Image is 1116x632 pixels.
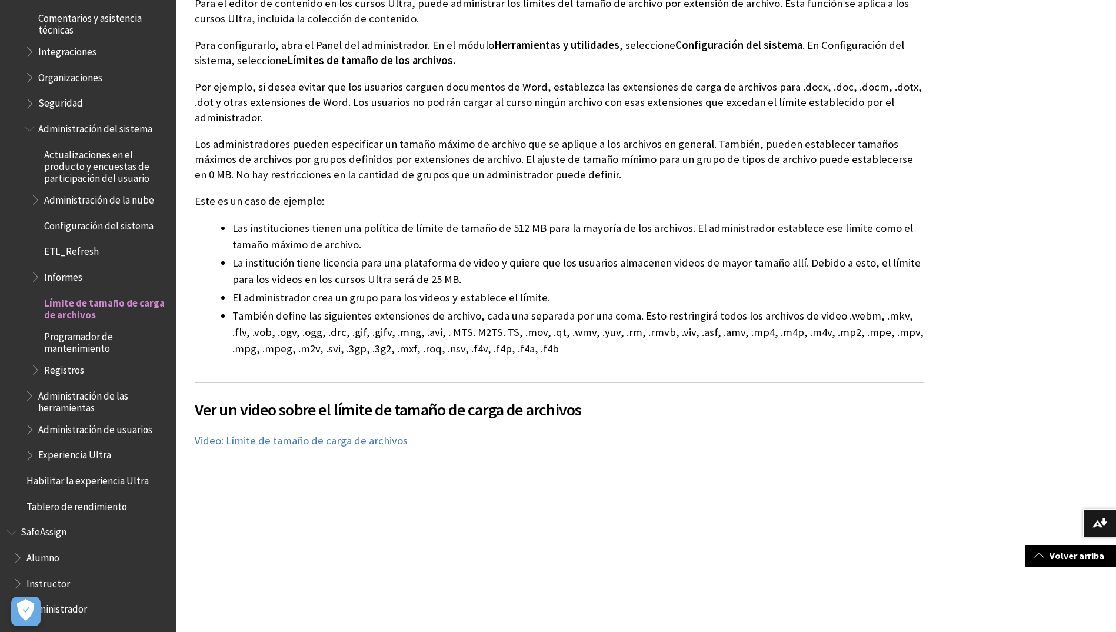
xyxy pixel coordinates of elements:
li: También define las siguientes extensiones de archivo, cada una separada por una coma. Esto restri... [232,308,924,357]
p: Los administradores pueden especificar un tamaño máximo de archivo que se aplique a los archivos ... [195,137,924,183]
span: Administrador [26,600,87,616]
span: Comentarios y asistencia técnicas [38,8,168,36]
p: Por ejemplo, si desea evitar que los usuarios carguen documentos de Word, establezca las extensio... [195,79,924,126]
span: Programador de mantenimiento [44,327,168,354]
span: Tablero de rendimiento [26,497,127,513]
span: Actualizaciones en el producto y encuestas de participación del usuario [44,145,168,184]
span: Informes [44,267,82,283]
button: Open Preferences [11,597,41,626]
span: Organizaciones [38,68,102,84]
span: Integraciones [38,42,96,58]
span: Herramientas y utilidades [494,38,619,52]
li: El administrador crea un grupo para los videos y establece el límite. [232,290,924,306]
span: Instructor [26,574,70,590]
span: Administración de las herramientas [38,386,168,414]
span: SafeAssign [21,523,66,538]
span: Administración de la nube [44,190,154,206]
span: Límites de tamaño de los archivos. [287,54,455,67]
span: Seguridad [38,94,83,109]
li: Las instituciones tienen una política de límite de tamaño de 512 MB para la mayoría de los archiv... [232,220,924,253]
span: Registros [44,360,84,376]
span: Alumno [26,548,59,564]
span: Administración de usuarios [38,420,152,435]
a: Volver arriba [1025,545,1116,567]
span: Configuración del sistema [44,216,154,232]
span: Administración del sistema [38,119,152,135]
a: Video: Límite de tamaño de carga de archivos [195,434,408,448]
p: Este es un caso de ejemplo: [195,194,924,209]
nav: Book outline for Blackboard SafeAssign [7,523,169,620]
span: Experiencia Ultra [38,445,111,461]
span: Configuración del sistema [675,38,802,52]
p: Para configurarlo, abra el Panel del administrador. En el módulo , seleccione . En Configuración ... [195,38,924,68]
li: La institución tiene licencia para una plataforma de video y quiere que los usuarios almacenen vi... [232,255,924,288]
span: Habilitar la experiencia Ultra [26,471,149,487]
span: Límite de tamaño de carga de archivos [44,293,168,321]
h2: Ver un video sobre el límite de tamaño de carga de archivos [195,382,924,422]
span: ETL_Refresh [44,242,99,258]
